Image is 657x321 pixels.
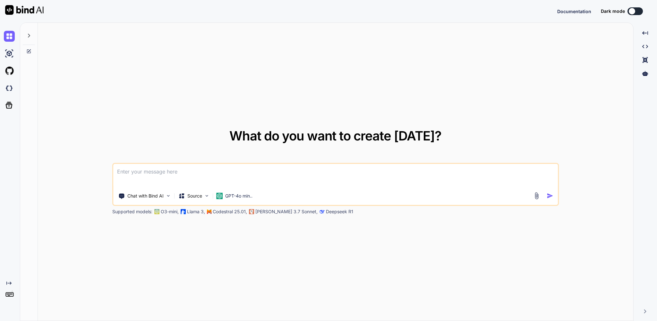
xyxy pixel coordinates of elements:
span: What do you want to create [DATE]? [229,128,441,144]
img: darkCloudIdeIcon [4,83,15,94]
img: GPT-4 [154,209,159,214]
img: GPT-4o mini [216,193,223,199]
p: Source [187,193,202,199]
img: ai-studio [4,48,15,59]
img: claude [249,209,254,214]
img: attachment [533,192,540,199]
p: Chat with Bind AI [127,193,164,199]
p: [PERSON_NAME] 3.7 Sonnet, [255,208,318,215]
p: O3-mini, [161,208,179,215]
p: Supported models: [112,208,152,215]
img: githubLight [4,65,15,76]
img: icon [547,192,553,199]
img: Pick Models [204,193,209,199]
p: Codestral 25.01, [213,208,247,215]
img: Mistral-AI [207,209,211,214]
span: Dark mode [601,8,625,14]
img: claude [320,209,325,214]
button: Documentation [557,8,591,15]
p: Llama 3, [187,208,205,215]
img: Llama2 [181,209,186,214]
span: Documentation [557,9,591,14]
img: Pick Tools [166,193,171,199]
img: chat [4,31,15,42]
img: Bind AI [5,5,44,15]
p: GPT-4o min.. [225,193,252,199]
p: Deepseek R1 [326,208,353,215]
